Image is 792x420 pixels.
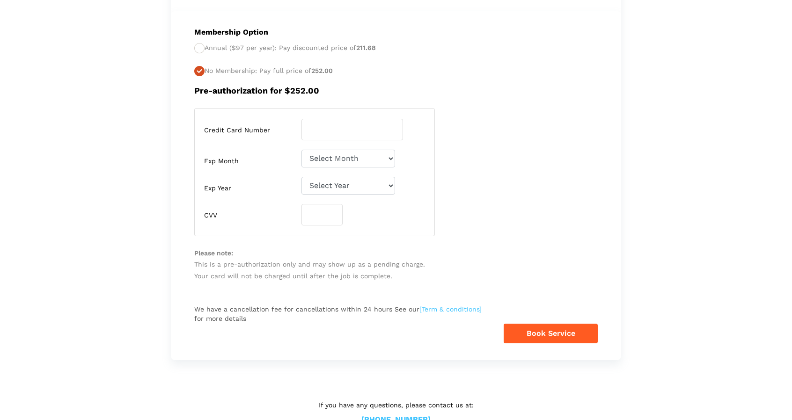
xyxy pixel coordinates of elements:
span: 252.00 [311,67,333,74]
span: We have a cancellation fee for cancellations within 24 hours See our for more details [194,304,490,324]
label: Exp Month [204,157,239,165]
strong: Membership Option [194,28,268,36]
p: This is a pre-authorization only and may show up as a pending charge. Your card will not be charg... [194,247,598,282]
a: [Term & conditions] [419,304,482,314]
label: CVV [204,211,217,219]
label: Credit Card Number [204,126,270,134]
p: If you have any questions, please contact us at: [249,400,543,410]
h5: Pre-authorization for $ [194,86,598,95]
span: 211.68 [356,44,376,51]
button: Book Service [504,324,598,343]
span: Please note: [194,247,598,259]
p: Annual ($97 per year): Pay discounted price of No Membership: Pay full price of [194,42,598,77]
span: 252.00 [290,86,319,95]
label: Exp Year [204,184,231,192]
